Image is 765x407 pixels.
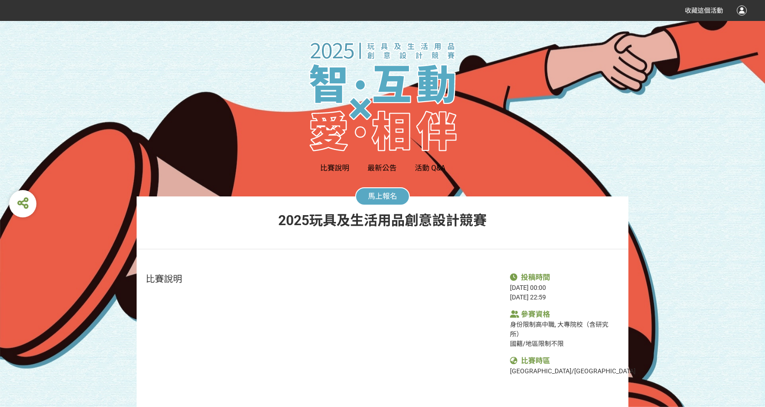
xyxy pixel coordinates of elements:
[367,164,397,172] a: 最新公告
[510,294,546,301] span: [DATE] 22:59
[355,187,410,206] button: 馬上報名
[551,340,564,347] span: 不限
[521,273,550,282] span: 投稿時間
[278,212,487,228] span: 2025玩具及生活用品創意設計競賽
[510,284,546,291] span: [DATE] 00:00
[510,321,535,328] span: 身份限制
[510,340,551,347] span: 國籍/地區限制
[320,164,349,172] a: 比賽說明
[415,164,445,172] a: 活動 Q&A
[521,356,550,365] span: 比賽時區
[226,39,539,154] img: 2025玩具及生活用品創意設計競賽
[685,7,723,14] span: 收藏這個活動
[521,310,550,319] span: 參賽資格
[146,272,501,286] div: 比賽說明
[368,192,397,201] span: 馬上報名
[510,321,608,338] span: 高中職, 大專院校（含研究所）
[510,367,636,375] span: [GEOGRAPHIC_DATA]/[GEOGRAPHIC_DATA]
